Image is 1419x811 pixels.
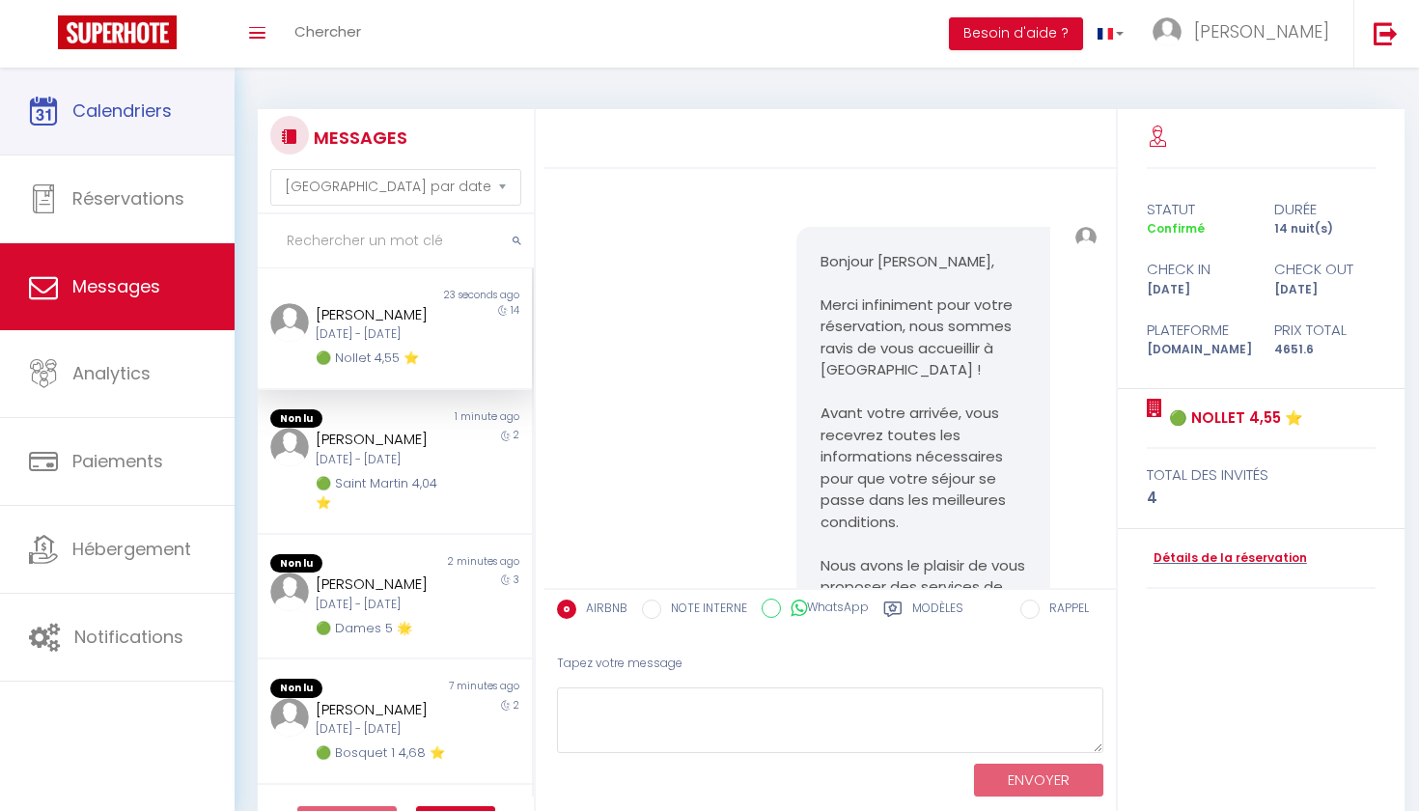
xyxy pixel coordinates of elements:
div: [PERSON_NAME] [316,303,451,326]
input: Rechercher un mot clé [258,214,534,268]
img: ... [1153,17,1182,46]
a: Détails de la réservation [1147,549,1307,568]
span: Non lu [270,554,322,573]
span: Hébergement [72,537,191,561]
div: 2 minutes ago [395,554,532,573]
div: Plateforme [1134,319,1262,342]
span: 3 [514,573,519,587]
label: AIRBNB [576,600,627,621]
h3: MESSAGES [309,116,407,159]
div: Prix total [1262,319,1389,342]
img: logout [1374,21,1398,45]
div: [DOMAIN_NAME] [1134,341,1262,359]
div: 🟢 Nollet 4,55 ⭐️ [316,349,451,368]
span: Confirmé [1147,220,1205,237]
button: ENVOYER [974,764,1103,797]
span: Notifications [74,625,183,649]
div: check out [1262,258,1389,281]
span: Analytics [72,361,151,385]
div: [PERSON_NAME] [316,698,451,721]
label: Modèles [912,600,963,624]
div: total des invités [1147,463,1377,487]
div: 14 nuit(s) [1262,220,1389,238]
label: NOTE INTERNE [661,600,747,621]
button: Besoin d'aide ? [949,17,1083,50]
div: check in [1134,258,1262,281]
img: ... [270,303,309,342]
div: [DATE] - [DATE] [316,596,451,614]
span: Paiements [72,449,163,473]
div: [DATE] - [DATE] [316,720,451,739]
span: Messages [72,274,160,298]
div: 🟢 Dames 5 🌟 [316,619,451,638]
span: Réservations [72,186,184,210]
div: 🟢 Bosquet 1 4,68 ⭐️ [316,743,451,763]
span: Chercher [294,21,361,42]
div: [DATE] [1262,281,1389,299]
label: WhatsApp [781,599,869,620]
img: ... [1075,227,1097,248]
div: 7 minutes ago [395,679,532,698]
div: Tapez votre message [557,640,1103,687]
div: [PERSON_NAME] [316,573,451,596]
div: [DATE] - [DATE] [316,451,451,469]
span: Non lu [270,679,322,698]
img: Super Booking [58,15,177,49]
div: [PERSON_NAME] [316,428,451,451]
span: 14 [511,303,519,318]
img: ... [270,573,309,611]
div: statut [1134,198,1262,221]
span: Calendriers [72,98,172,123]
div: 23 seconds ago [395,288,532,303]
img: ... [270,698,309,737]
a: 🟢 Nollet 4,55 ⭐️ [1162,406,1303,430]
div: 4 [1147,487,1377,510]
div: [DATE] - [DATE] [316,325,451,344]
label: RAPPEL [1040,600,1089,621]
div: 1 minute ago [395,409,532,429]
div: 🟢 Saint Martin 4,04 ⭐️ [316,474,451,514]
span: 2 [514,698,519,713]
img: ... [270,428,309,466]
span: 2 [514,428,519,442]
span: [PERSON_NAME] [1194,19,1329,43]
div: [DATE] [1134,281,1262,299]
span: Non lu [270,409,322,429]
div: durée [1262,198,1389,221]
div: 4651.6 [1262,341,1389,359]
